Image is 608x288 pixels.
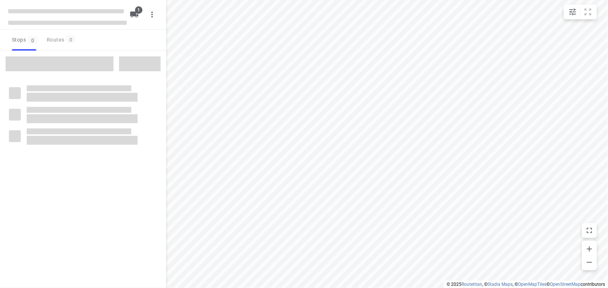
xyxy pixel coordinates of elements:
[487,282,513,287] a: Stadia Maps
[461,282,482,287] a: Routetitan
[550,282,581,287] a: OpenStreetMap
[518,282,546,287] a: OpenMapTiles
[564,4,597,19] div: small contained button group
[447,282,605,287] li: © 2025 , © , © © contributors
[565,4,580,19] button: Map settings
